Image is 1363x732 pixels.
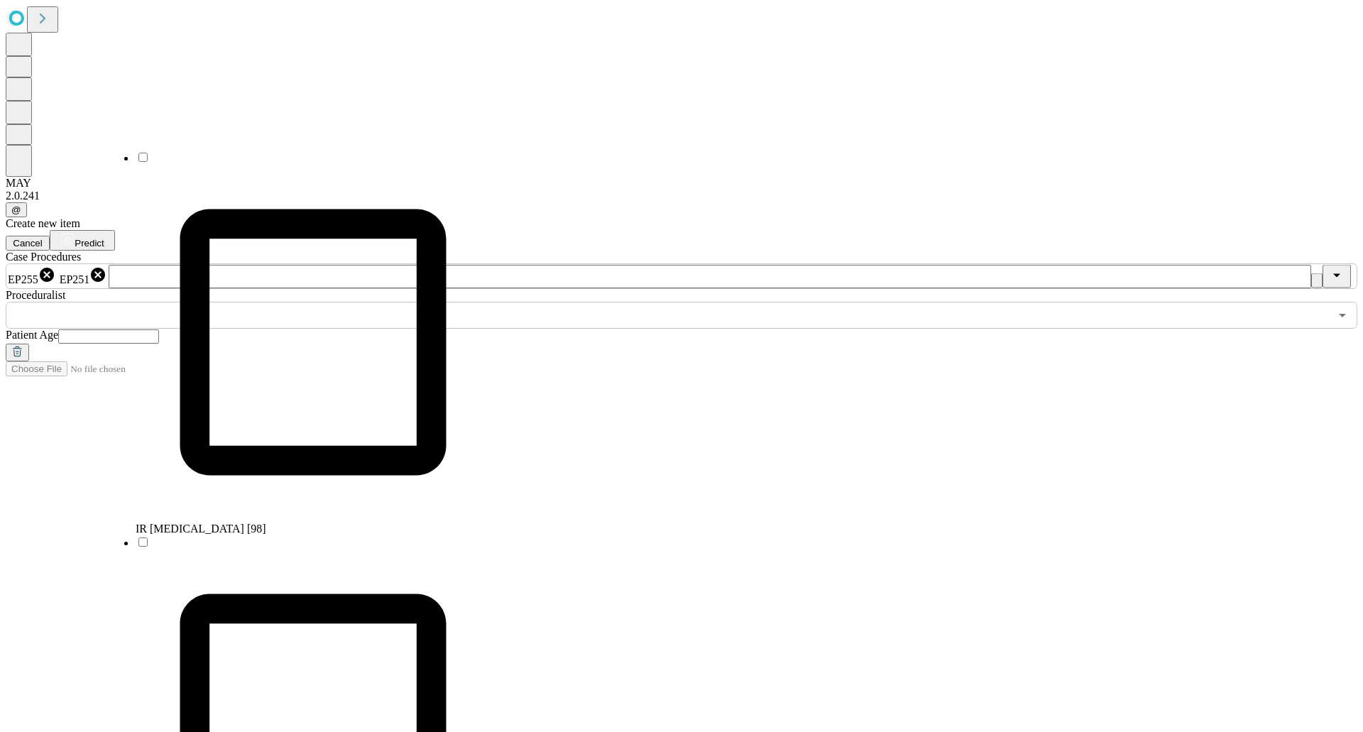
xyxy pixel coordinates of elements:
[6,202,27,217] button: @
[1323,265,1351,288] button: Close
[75,238,104,248] span: Predict
[6,329,58,341] span: Patient Age
[8,266,55,286] div: EP255
[6,289,65,301] span: Proceduralist
[60,266,107,286] div: EP251
[50,230,115,251] button: Predict
[6,251,81,263] span: Scheduled Procedure
[8,273,38,285] span: EP255
[6,217,80,229] span: Create new item
[6,177,1357,190] div: MAY
[6,236,50,251] button: Cancel
[1332,305,1352,325] button: Open
[60,273,90,285] span: EP251
[136,523,266,535] span: IR [MEDICAL_DATA] [98]
[6,190,1357,202] div: 2.0.241
[1311,273,1323,288] button: Clear
[13,238,43,248] span: Cancel
[11,204,21,215] span: @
